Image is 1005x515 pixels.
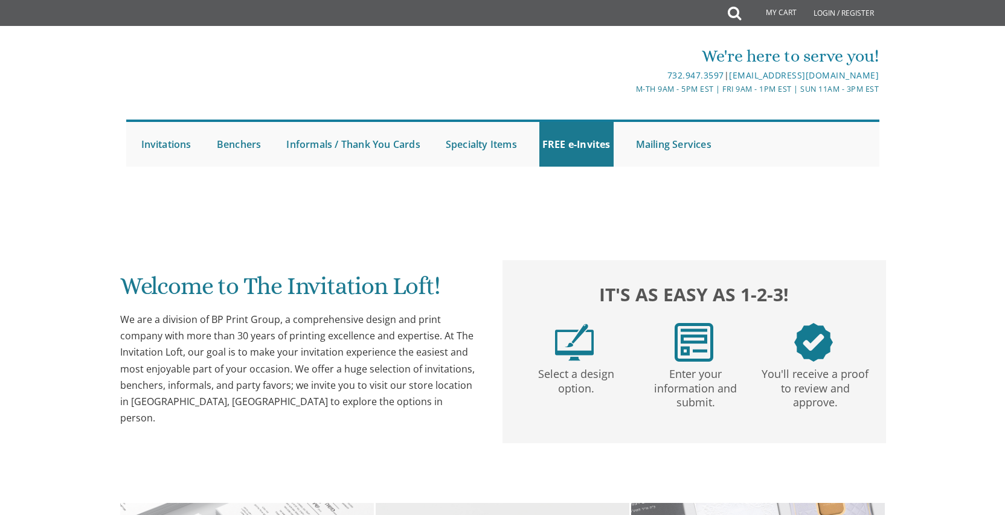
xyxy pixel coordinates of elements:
[515,281,873,308] h2: It's as easy as 1-2-3!
[377,44,879,68] div: We're here to serve you!
[729,69,879,81] a: [EMAIL_ADDRESS][DOMAIN_NAME]
[138,122,194,167] a: Invitations
[443,122,520,167] a: Specialty Items
[283,122,423,167] a: Informals / Thank You Cards
[740,1,805,25] a: My Cart
[120,273,479,309] h1: Welcome to The Invitation Loft!
[519,362,634,396] p: Select a design option.
[675,323,713,362] img: step2.png
[539,122,614,167] a: FREE e-Invites
[667,69,724,81] a: 732.947.3597
[758,362,873,410] p: You'll receive a proof to review and approve.
[377,68,879,83] div: |
[633,122,714,167] a: Mailing Services
[120,312,479,426] div: We are a division of BP Print Group, a comprehensive design and print company with more than 30 y...
[377,83,879,95] div: M-Th 9am - 5pm EST | Fri 9am - 1pm EST | Sun 11am - 3pm EST
[638,362,753,410] p: Enter your information and submit.
[214,122,265,167] a: Benchers
[794,323,833,362] img: step3.png
[555,323,594,362] img: step1.png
